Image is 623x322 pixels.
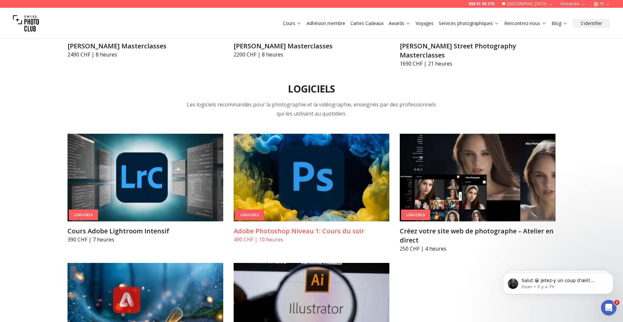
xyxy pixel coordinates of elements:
[413,19,436,28] button: Voyages
[67,134,223,243] a: Cours Adobe Lightroom IntensifLogicielsCours Adobe Lightroom Intensif390 CHF | 7 heures
[504,20,546,27] a: Rencontrez-nous
[67,236,223,243] p: 390 CHF | 7 heures
[400,245,556,253] p: 250 CHF | 4 heures
[304,19,348,28] button: Adhésion membre
[400,60,556,68] p: 1690 CHF | 21 heures
[234,42,389,51] h3: [PERSON_NAME] Masterclasses
[187,101,436,117] span: Les logiciels recommandés pour la photographie et la vidéographie, enseignés par des professionne...
[389,20,410,27] a: Awards
[436,19,502,28] button: Services photographiques
[469,1,494,6] a: 058 51 00 270
[573,19,610,28] button: S'identifier
[350,20,384,27] a: Cartes Cadeaux
[307,20,345,27] a: Adhésion membre
[67,42,223,51] h3: [PERSON_NAME] Masterclasses
[493,259,623,304] iframe: Intercom notifications message
[400,42,556,60] h3: [PERSON_NAME] Street Photography Masterclasses
[234,51,389,58] p: 2200 CHF | 8 heures
[280,19,304,28] button: Cours
[601,300,617,316] iframe: Intercom live chat
[400,134,556,221] img: Créez votre site web de photographe – Atelier en direct
[234,134,389,221] img: Adobe Photoshop Niveau 1: Cours du soir
[67,51,223,58] p: 2490 CHF | 8 heures
[400,134,556,253] a: Créez votre site web de photographe – Atelier en directLogicielsCréez votre site web de photograp...
[13,10,39,36] img: Swiss photo club
[401,210,430,220] div: Logiciels
[439,20,499,27] a: Services photographiques
[549,19,570,28] button: Blog
[283,20,301,27] a: Cours
[288,83,335,95] h2: Logiciels
[235,210,264,220] div: Logiciels
[552,20,568,27] a: Blog
[502,19,549,28] button: Rencontrez-nous
[234,236,389,243] p: 490 CHF | 10 heures
[416,20,434,27] a: Voyages
[234,227,389,236] h3: Adobe Photoshop Niveau 1: Cours du soir
[614,300,619,305] span: 2
[69,210,98,220] div: Logiciels
[348,19,386,28] button: Cartes Cadeaux
[400,227,556,245] h3: Créez votre site web de photographe – Atelier en direct
[386,19,413,28] button: Awards
[67,134,223,221] img: Cours Adobe Lightroom Intensif
[234,134,389,243] a: Adobe Photoshop Niveau 1: Cours du soirLogicielsAdobe Photoshop Niveau 1: Cours du soir490 CHF | ...
[67,227,223,236] h3: Cours Adobe Lightroom Intensif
